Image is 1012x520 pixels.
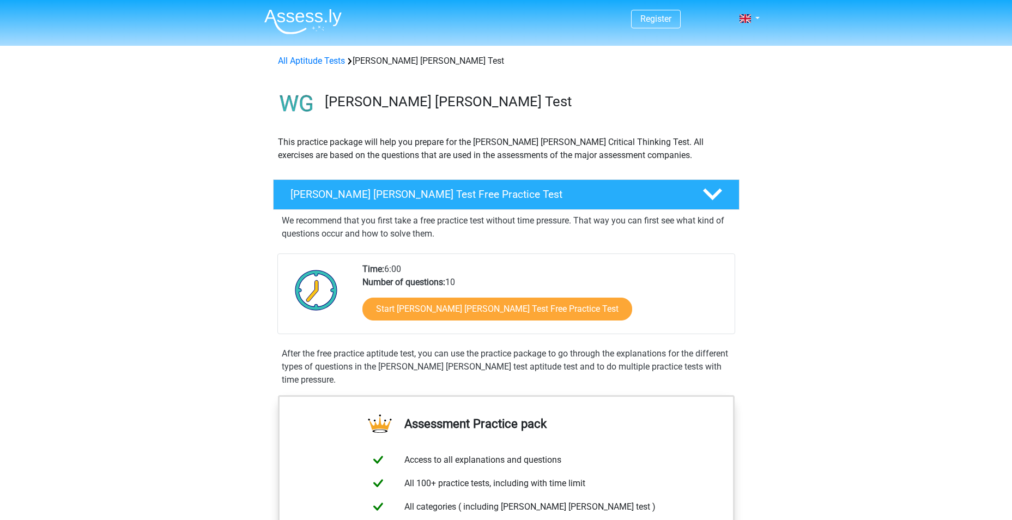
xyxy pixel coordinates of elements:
[278,136,735,162] p: This practice package will help you prepare for the [PERSON_NAME] [PERSON_NAME] Critical Thinking...
[290,188,685,201] h4: [PERSON_NAME] [PERSON_NAME] Test Free Practice Test
[325,93,731,110] h3: [PERSON_NAME] [PERSON_NAME] Test
[282,214,731,240] p: We recommend that you first take a free practice test without time pressure. That way you can fir...
[362,298,632,321] a: Start [PERSON_NAME] [PERSON_NAME] Test Free Practice Test
[362,264,384,274] b: Time:
[274,81,320,127] img: watson glaser test
[362,277,445,287] b: Number of questions:
[264,9,342,34] img: Assessly
[274,55,739,68] div: [PERSON_NAME] [PERSON_NAME] Test
[277,347,735,386] div: After the free practice aptitude test, you can use the practice package to go through the explana...
[269,179,744,210] a: [PERSON_NAME] [PERSON_NAME] Test Free Practice Test
[278,56,345,66] a: All Aptitude Tests
[354,263,734,334] div: 6:00 10
[640,14,671,24] a: Register
[289,263,344,317] img: Clock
